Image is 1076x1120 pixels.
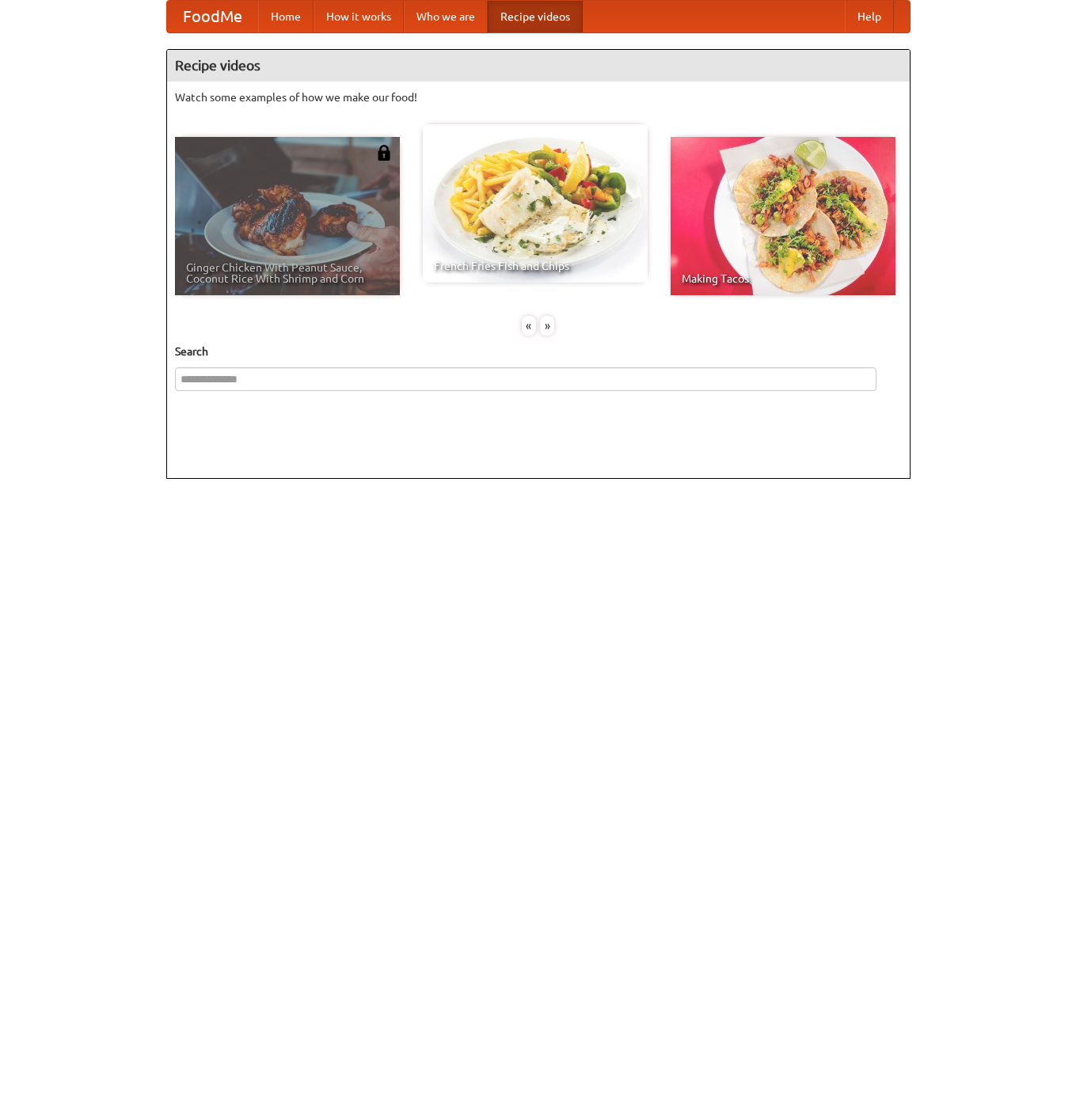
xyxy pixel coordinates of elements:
[167,1,258,32] a: FoodMe
[258,1,314,32] a: Home
[845,1,894,32] a: Help
[488,1,583,32] a: Recipe videos
[434,260,637,271] span: French Fries Fish and Chips
[175,344,902,359] h5: Search
[423,124,648,283] a: French Fries Fish and Chips
[682,273,884,284] span: Making Tacos
[175,89,902,105] p: Watch some examples of how we make our food!
[376,145,392,161] img: 483408.png
[314,1,404,32] a: How it works
[540,316,554,336] div: »
[671,137,895,295] a: Making Tacos
[404,1,488,32] a: Who we are
[167,50,910,82] h4: Recipe videos
[522,316,536,336] div: «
